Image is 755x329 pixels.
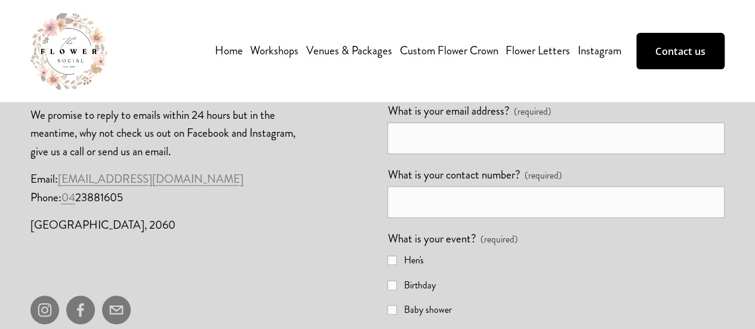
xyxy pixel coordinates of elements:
input: Baby shower [387,305,397,315]
span: (required) [480,232,518,247]
span: (required) [525,168,562,183]
a: theflowersocial@outlook.com [102,296,131,324]
a: instagram-unauth [30,296,59,324]
span: What is your event? [387,230,476,248]
p: Email: Phone: 23881605 [30,170,308,207]
a: Contact us [636,33,725,69]
a: Venues & Packages [306,41,392,61]
a: facebook-unauth [66,296,95,324]
p: [GEOGRAPHIC_DATA], 2060 [30,216,308,234]
span: What is your email address? [387,102,509,120]
span: Hen's [403,253,423,268]
span: Birthday [403,278,435,293]
a: Custom Flower Crown [400,41,498,61]
a: 04 [61,189,75,205]
a: Home [215,41,243,61]
a: [EMAIL_ADDRESS][DOMAIN_NAME] [58,171,244,187]
img: The Flower Social [30,13,107,90]
span: Baby shower [403,302,451,318]
a: folder dropdown [250,41,298,61]
input: Hen's [387,256,397,265]
span: (required) [514,104,551,119]
p: We promise to reply to emails within 24 hours but in the meantime, why not check us out on Facebo... [30,106,308,161]
span: Workshops [250,42,298,60]
input: Birthday [387,281,397,290]
span: What is your contact number? [387,166,520,184]
a: Instagram [578,41,621,61]
a: Flower Letters [506,41,570,61]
